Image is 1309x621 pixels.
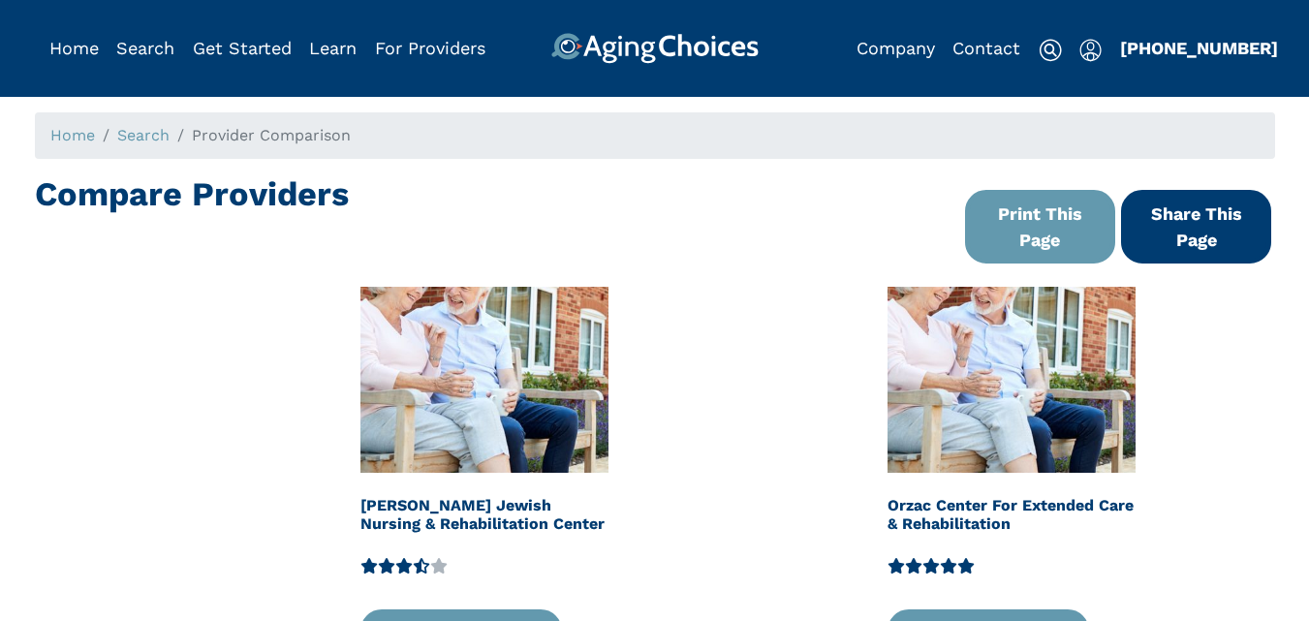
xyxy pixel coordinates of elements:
button: Share This Page [1121,190,1271,264]
a: [PERSON_NAME] Jewish Nursing & Rehabilitation Center [360,488,608,533]
a: Learn [309,38,357,58]
a: Get Started [193,38,292,58]
span: Provider Comparison [192,126,351,144]
a: Home [49,38,99,58]
a: Orzac Center For Extended Care & Rehabilitation [888,488,1136,533]
a: Search [116,38,174,58]
a: Company [857,38,935,58]
div: Popover trigger [1079,33,1102,64]
h1: Compare Providers [35,174,349,256]
a: For Providers [375,38,485,58]
nav: breadcrumb [35,112,1275,159]
a: Search [117,126,170,144]
img: search-icon.svg [1039,39,1062,62]
button: Print This Page [965,190,1115,264]
a: [PHONE_NUMBER] [1120,38,1278,58]
img: AgingChoices [550,33,758,64]
div: Popover trigger [116,33,174,64]
img: user-icon.svg [1079,39,1102,62]
a: Home [50,126,95,144]
a: Contact [952,38,1020,58]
